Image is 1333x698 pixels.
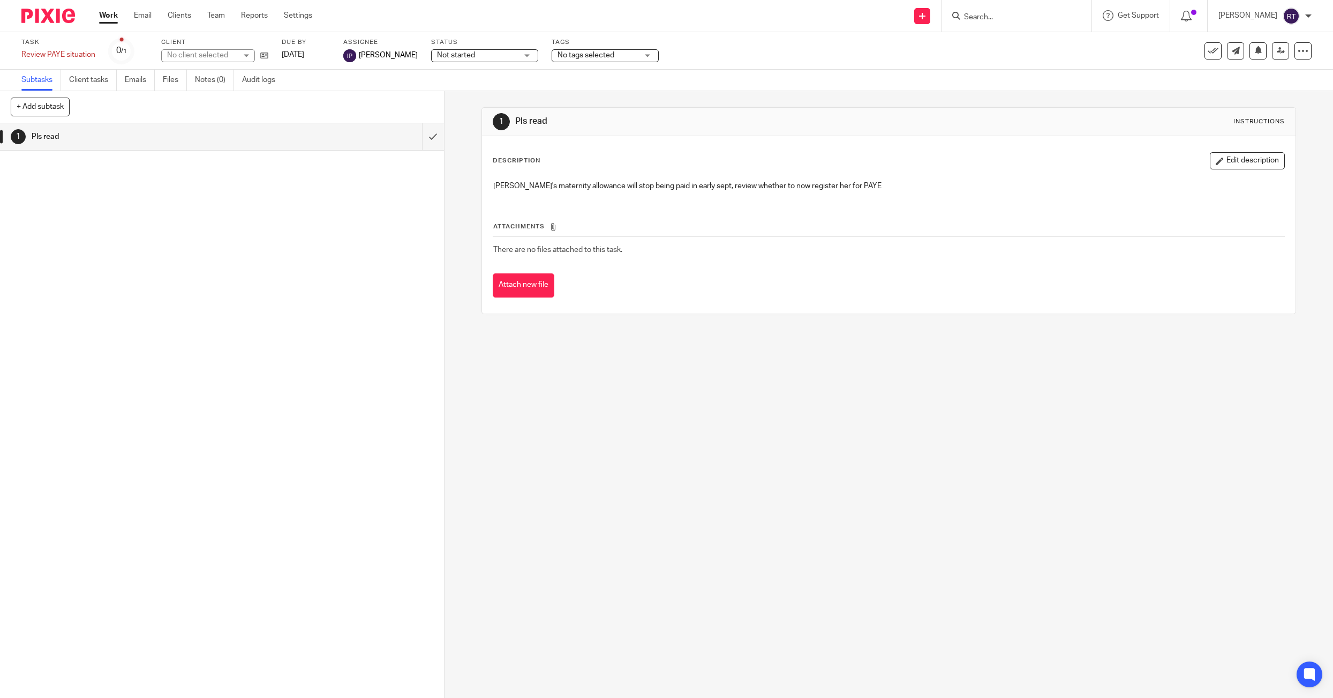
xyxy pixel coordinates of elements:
[207,10,225,21] a: Team
[167,50,237,61] div: No client selected
[121,48,127,54] small: /1
[515,116,912,127] h1: Pls read
[21,70,61,91] a: Subtasks
[134,10,152,21] a: Email
[493,181,1284,191] p: [PERSON_NAME]'s maternity allowance will stop being paid in early sept, review whether to now reg...
[99,10,118,21] a: Work
[116,44,127,57] div: 0
[241,10,268,21] a: Reports
[493,113,510,130] div: 1
[493,224,545,229] span: Attachments
[163,70,187,91] a: Files
[493,273,554,298] button: Attach new file
[284,10,312,21] a: Settings
[195,70,234,91] a: Notes (0)
[11,129,26,144] div: 1
[242,70,283,91] a: Audit logs
[168,10,191,21] a: Clients
[437,51,475,59] span: Not started
[963,13,1059,23] input: Search
[69,70,117,91] a: Client tasks
[32,129,285,145] h1: Pls read
[125,70,155,91] a: Emails
[343,49,356,62] img: svg%3E
[1118,12,1159,19] span: Get Support
[558,51,614,59] span: No tags selected
[161,38,268,47] label: Client
[493,246,622,254] span: There are no files attached to this task.
[1283,8,1300,25] img: svg%3E
[21,9,75,23] img: Pixie
[11,98,70,116] button: + Add subtask
[21,38,95,47] label: Task
[431,38,538,47] label: Status
[1218,10,1277,21] p: [PERSON_NAME]
[343,38,418,47] label: Assignee
[1233,117,1285,126] div: Instructions
[493,157,540,165] p: Description
[1210,152,1285,169] button: Edit description
[282,51,304,58] span: [DATE]
[21,49,95,60] div: Review PAYE situation
[282,38,330,47] label: Due by
[359,50,418,61] span: [PERSON_NAME]
[552,38,659,47] label: Tags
